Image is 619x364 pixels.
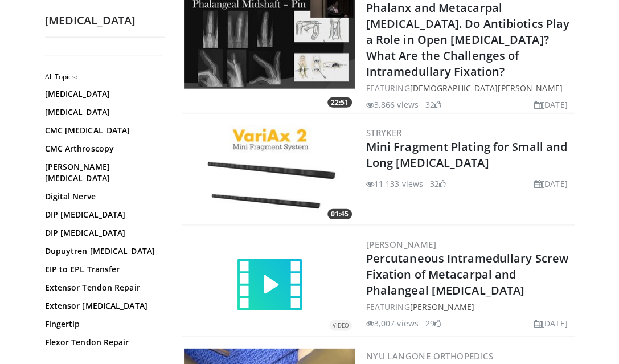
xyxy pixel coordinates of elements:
h2: All Topics: [45,72,162,81]
li: [DATE] [534,317,568,329]
a: Percutaneous Intramedullary Screw Fixation of Metacarpal and Phalangeal [MEDICAL_DATA] [366,251,568,298]
li: 32 [425,99,441,111]
a: DIP [MEDICAL_DATA] [45,227,159,239]
h2: [MEDICAL_DATA] [45,13,165,28]
a: CMC [MEDICAL_DATA] [45,125,159,136]
small: VIDEO [333,322,349,329]
a: Dupuytren [MEDICAL_DATA] [45,246,159,257]
a: Extensor Tendon Repair [45,282,159,293]
div: FEATURING [366,82,572,94]
a: Stryker [366,127,402,138]
a: [PERSON_NAME] [366,239,436,250]
li: 3,866 views [366,99,419,111]
li: [DATE] [534,178,568,190]
a: [DEMOGRAPHIC_DATA][PERSON_NAME] [409,83,562,93]
img: video.svg [235,251,304,320]
a: CMC Arthroscopy [45,143,159,154]
a: EIP to EPL Transfer [45,264,159,275]
li: [DATE] [534,99,568,111]
a: Fingertip [45,318,159,330]
a: [PERSON_NAME] [409,301,474,312]
a: Digital Nerve [45,191,159,202]
span: 22:51 [327,97,352,108]
a: 01:45 [184,125,355,222]
a: [MEDICAL_DATA] [45,88,159,100]
a: [MEDICAL_DATA] [45,107,159,118]
li: 32 [430,178,446,190]
a: NYU Langone Orthopedics [366,350,493,362]
span: 01:45 [327,209,352,219]
a: DIP [MEDICAL_DATA] [45,209,159,220]
img: b37175e7-6a0c-4ed3-b9ce-2cebafe6c791.300x170_q85_crop-smart_upscale.jpg [184,125,355,222]
a: Extensor [MEDICAL_DATA] [45,300,159,312]
li: 11,133 views [366,178,423,190]
a: VIDEO [184,251,355,320]
a: Flexor Tendon Repair [45,337,159,348]
a: Mini Fragment Plating for Small and Long [MEDICAL_DATA] [366,139,568,170]
a: [PERSON_NAME][MEDICAL_DATA] [45,161,159,184]
li: 3,007 views [366,317,419,329]
div: FEATURING [366,301,572,313]
li: 29 [425,317,441,329]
